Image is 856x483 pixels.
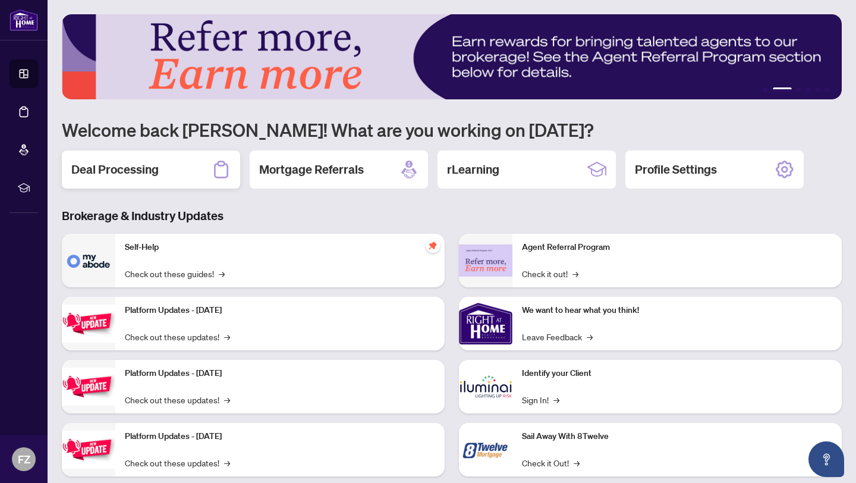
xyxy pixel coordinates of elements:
img: Slide 1 [62,14,842,99]
button: 1 [763,87,768,92]
img: Self-Help [62,234,115,287]
h1: Welcome back [PERSON_NAME]! What are you working on [DATE]? [62,118,842,141]
h2: Mortgage Referrals [259,161,364,178]
button: 3 [797,87,801,92]
button: 4 [806,87,811,92]
button: 5 [816,87,820,92]
a: Check out these guides!→ [125,267,225,280]
p: We want to hear what you think! [522,304,832,317]
p: Identify your Client [522,367,832,380]
img: Agent Referral Program [459,244,512,277]
span: → [224,330,230,343]
p: Self-Help [125,241,435,254]
a: Leave Feedback→ [522,330,593,343]
span: FZ [18,451,30,468]
span: → [587,330,593,343]
img: Platform Updates - June 23, 2025 [62,431,115,468]
button: Open asap [808,441,844,477]
p: Platform Updates - [DATE] [125,367,435,380]
img: We want to hear what you think! [459,297,512,350]
a: Check it out!→ [522,267,578,280]
button: 6 [825,87,830,92]
span: → [574,456,580,469]
a: Check out these updates!→ [125,456,230,469]
img: logo [10,9,38,31]
span: → [572,267,578,280]
span: → [219,267,225,280]
span: → [553,393,559,406]
img: Identify your Client [459,360,512,413]
span: → [224,456,230,469]
img: Sail Away With 8Twelve [459,423,512,476]
p: Platform Updates - [DATE] [125,304,435,317]
a: Sign In!→ [522,393,559,406]
h3: Brokerage & Industry Updates [62,208,842,224]
p: Platform Updates - [DATE] [125,430,435,443]
p: Agent Referral Program [522,241,832,254]
img: Platform Updates - July 8, 2025 [62,368,115,405]
img: Platform Updates - July 21, 2025 [62,305,115,342]
span: pushpin [426,239,440,253]
h2: Profile Settings [635,161,717,178]
h2: Deal Processing [71,161,159,178]
a: Check out these updates!→ [125,330,230,343]
p: Sail Away With 8Twelve [522,430,832,443]
h2: rLearning [447,161,499,178]
button: 2 [773,87,792,92]
span: → [224,393,230,406]
a: Check it Out!→ [522,456,580,469]
a: Check out these updates!→ [125,393,230,406]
